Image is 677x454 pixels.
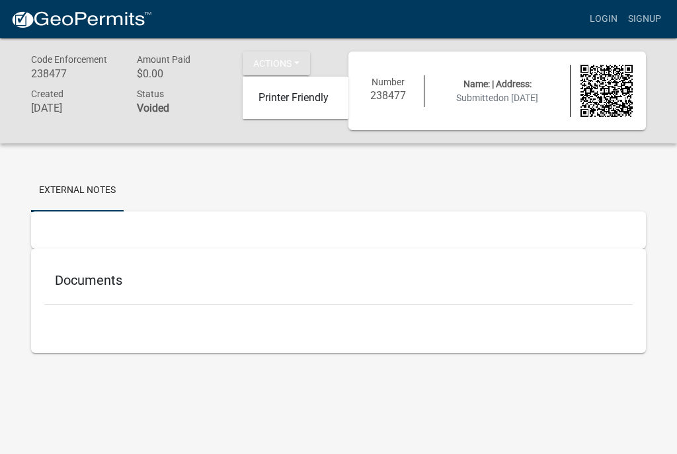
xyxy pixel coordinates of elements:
span: Created [31,89,63,99]
img: QR code [580,65,633,117]
h5: Documents [55,272,622,288]
h6: [DATE] [31,102,117,114]
a: External Notes [31,170,124,212]
h6: 238477 [362,89,414,102]
span: Code Enforcement [31,54,107,65]
span: Amount Paid [137,54,190,65]
a: Login [584,7,623,32]
a: Printer Friendly [243,82,348,114]
div: Actions [243,77,348,119]
a: Signup [623,7,666,32]
button: Actions [243,52,310,75]
span: Submitted on [DATE] [456,93,538,103]
span: Number [372,77,405,87]
h6: 238477 [31,67,117,80]
h6: $0.00 [137,67,223,80]
span: Status [137,89,164,99]
strong: Voided [137,102,169,114]
span: Name: | Address: [463,79,532,89]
